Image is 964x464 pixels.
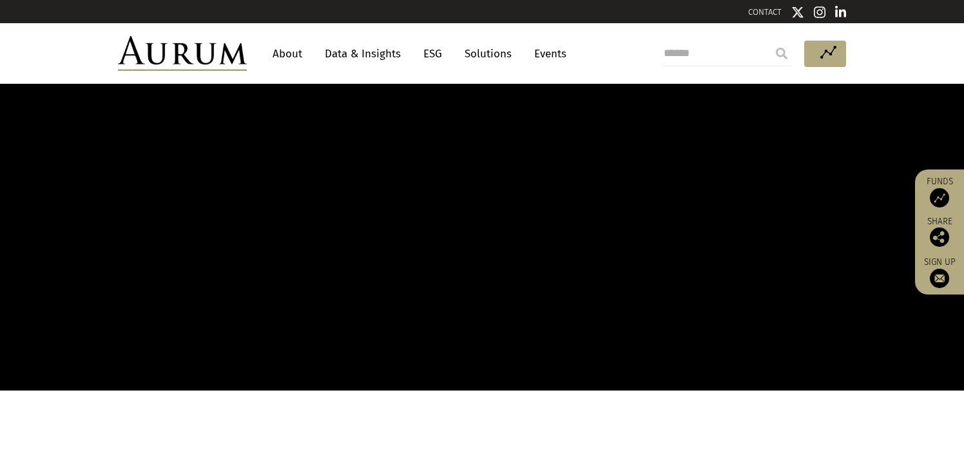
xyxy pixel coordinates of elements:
[417,42,448,66] a: ESG
[921,176,958,208] a: Funds
[266,42,309,66] a: About
[930,188,949,208] img: Access Funds
[118,36,247,71] img: Aurum
[921,217,958,247] div: Share
[835,6,847,19] img: Linkedin icon
[528,42,566,66] a: Events
[748,7,782,17] a: CONTACT
[769,41,795,66] input: Submit
[930,269,949,288] img: Sign up to our newsletter
[791,6,804,19] img: Twitter icon
[458,42,518,66] a: Solutions
[814,6,825,19] img: Instagram icon
[921,256,958,288] a: Sign up
[318,42,407,66] a: Data & Insights
[930,227,949,247] img: Share this post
